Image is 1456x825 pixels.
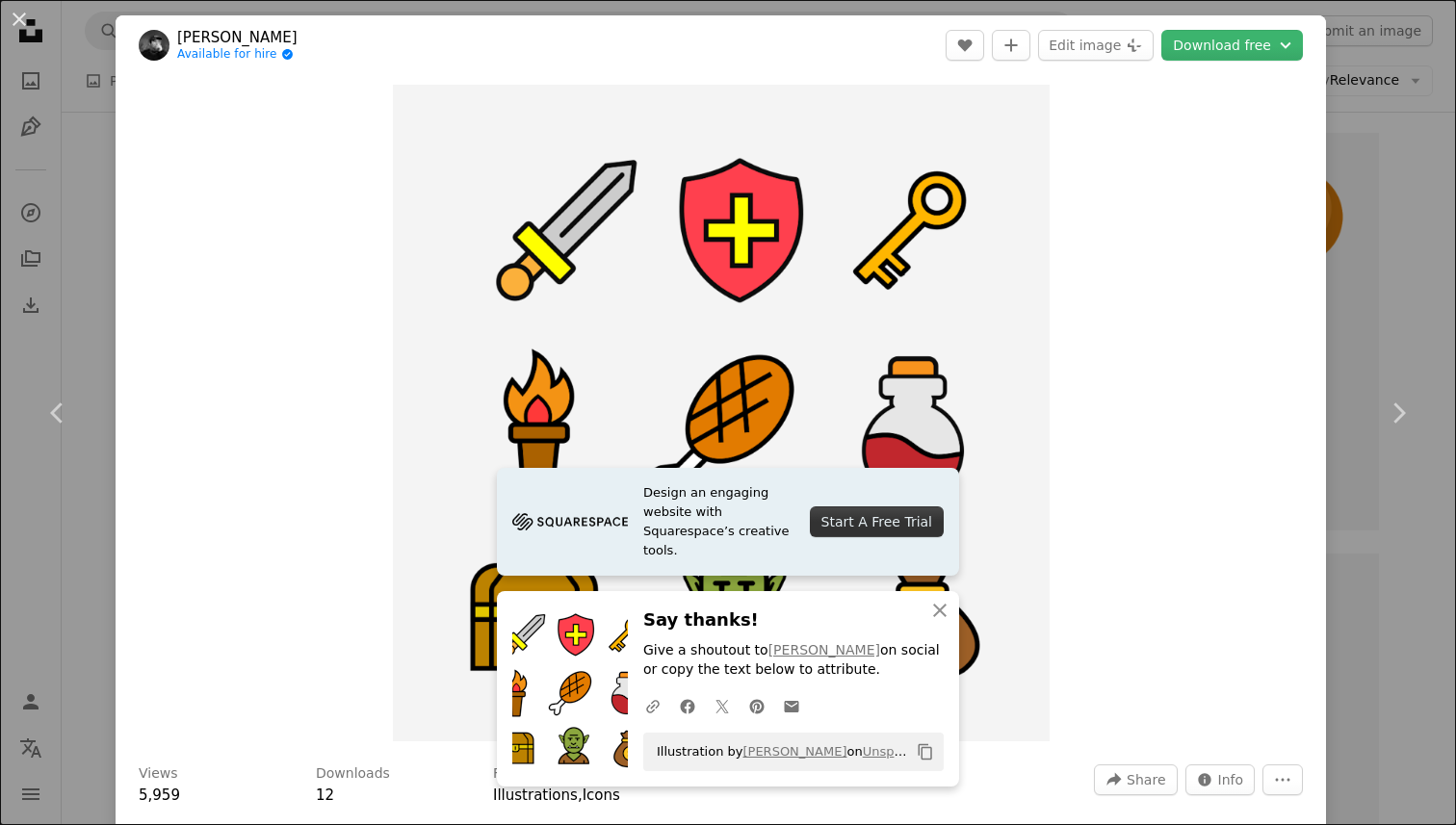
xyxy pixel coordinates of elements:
[583,786,620,804] a: Icons
[393,85,1050,741] img: Game icons: sword, shield, key, torch, food, potion, chest, goblin, money
[497,468,959,576] a: Design an engaging website with Squarespace’s creative tools.Start A Free Trial
[992,30,1030,61] button: Add to Collection
[643,642,944,681] p: Give a shoutout to on social or copy the text below to attribute.
[774,686,809,725] a: Share over email
[740,686,774,725] a: Share on Pinterest
[705,686,740,725] a: Share on Twitter
[768,643,880,658] a: [PERSON_NAME]
[742,744,846,759] a: [PERSON_NAME]
[1038,30,1154,61] button: Edit image
[393,85,1050,741] button: Zoom in on this image
[493,786,578,804] a: Illustrations
[177,47,298,63] a: Available for hire
[1262,764,1303,795] button: More Actions
[1161,30,1303,61] button: Choose download format
[670,686,705,725] a: Share on Facebook
[909,735,942,768] button: Copy to clipboard
[139,764,178,784] h3: Views
[139,30,169,61] img: Go to Alex Pavor's profile
[512,507,628,536] img: file-1705255347840-230a6ab5bca9image
[578,786,583,804] span: ,
[493,764,569,784] h3: Featured in
[1340,321,1456,505] a: Next
[643,483,794,560] span: Design an engaging website with Squarespace’s creative tools.
[316,764,390,784] h3: Downloads
[1218,765,1244,794] span: Info
[810,506,944,537] div: Start A Free Trial
[1127,765,1165,794] span: Share
[647,736,909,767] span: Illustration by on
[643,606,944,634] h3: Say thanks!
[1094,764,1177,795] button: Share this image
[863,744,920,759] a: Unsplash
[946,30,984,61] button: Like
[316,786,334,804] span: 12
[1185,764,1256,795] button: Stats about this image
[177,28,298,47] a: [PERSON_NAME]
[139,786,180,804] span: 5,959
